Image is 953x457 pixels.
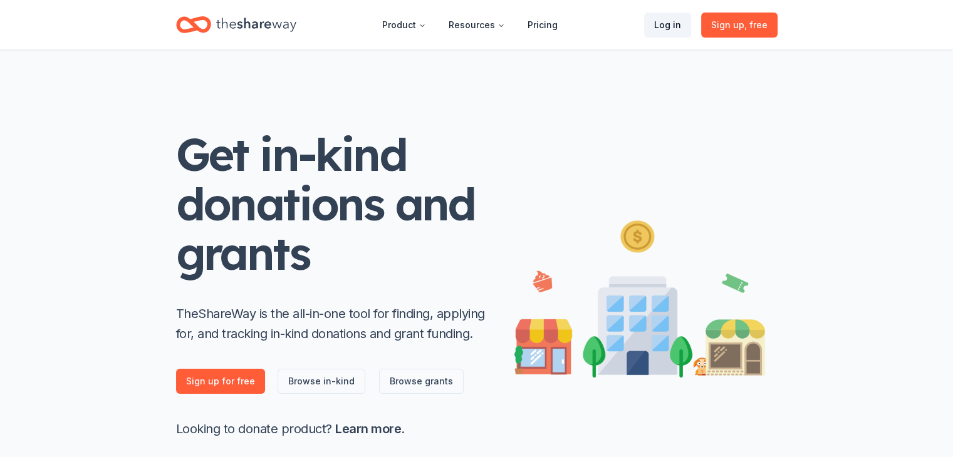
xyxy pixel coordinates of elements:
a: Home [176,10,296,39]
button: Product [372,13,436,38]
a: Sign up for free [176,369,265,394]
nav: Main [372,10,568,39]
p: TheShareWay is the all-in-one tool for finding, applying for, and tracking in-kind donations and ... [176,304,489,344]
img: Illustration for landing page [514,215,765,377]
a: Learn more [335,421,401,436]
a: Browse grants [379,369,464,394]
span: , free [744,19,768,30]
button: Resources [439,13,515,38]
a: Browse in-kind [278,369,365,394]
a: Pricing [518,13,568,38]
h1: Get in-kind donations and grants [176,130,489,279]
a: Sign up, free [701,13,778,38]
p: Looking to donate product? . [176,419,489,439]
span: Sign up [711,18,768,33]
a: Log in [644,13,691,38]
